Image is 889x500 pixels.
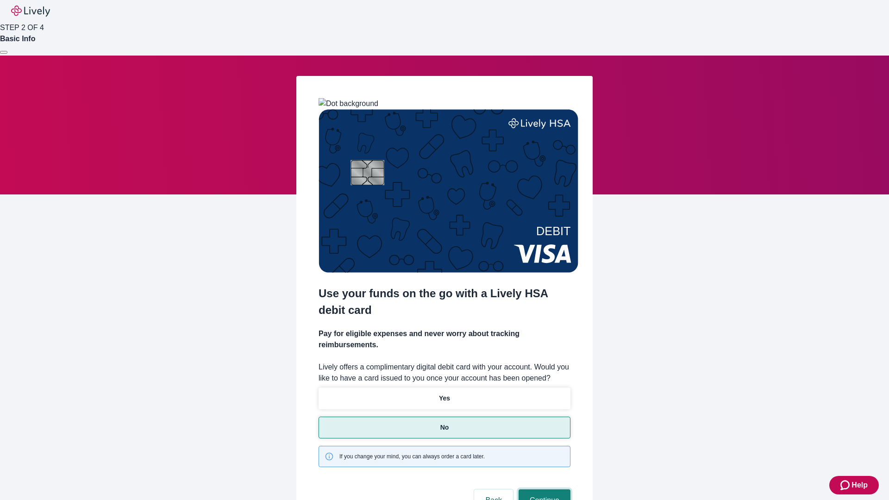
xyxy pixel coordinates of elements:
p: No [440,423,449,432]
span: Help [851,480,868,491]
img: Lively [11,6,50,17]
button: Zendesk support iconHelp [829,476,879,494]
span: If you change your mind, you can always order a card later. [339,452,485,461]
img: Debit card [319,109,578,273]
button: Yes [319,387,570,409]
button: No [319,417,570,438]
h4: Pay for eligible expenses and never worry about tracking reimbursements. [319,328,570,350]
svg: Zendesk support icon [840,480,851,491]
img: Dot background [319,98,378,109]
h2: Use your funds on the go with a Lively HSA debit card [319,285,570,319]
label: Lively offers a complimentary digital debit card with your account. Would you like to have a card... [319,362,570,384]
p: Yes [439,394,450,403]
